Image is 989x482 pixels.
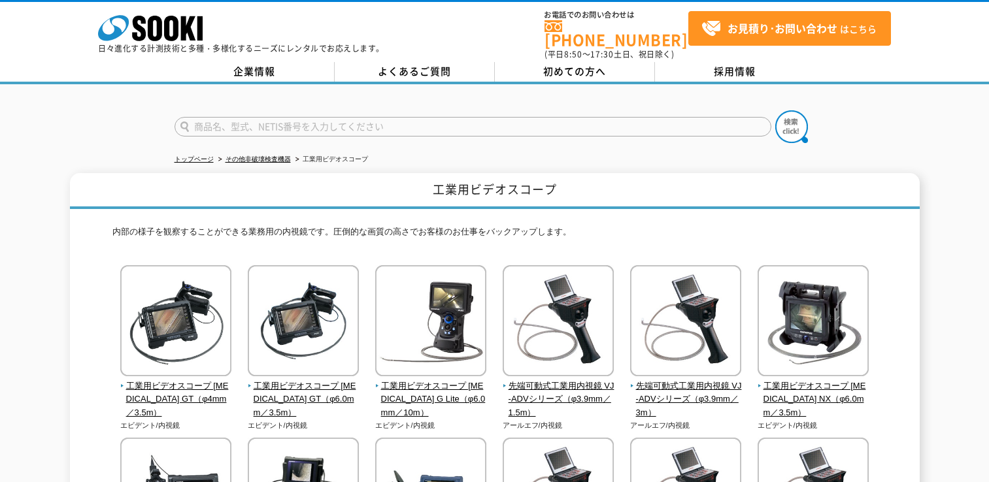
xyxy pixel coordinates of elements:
p: アールエフ/内視鏡 [630,420,742,431]
h1: 工業用ビデオスコープ [70,173,920,209]
img: 先端可動式工業用内視鏡 VJ-ADVシリーズ（φ3.9mm／1.5m） [503,265,614,379]
a: 工業用ビデオスコープ [MEDICAL_DATA] GT（φ6.0mm／3.5m） [248,367,360,420]
a: よくあるご質問 [335,62,495,82]
a: 工業用ビデオスコープ [MEDICAL_DATA] G Lite（φ6.0mm／10m） [375,367,487,420]
strong: お見積り･お問い合わせ [728,20,837,36]
span: (平日 ～ 土日、祝日除く) [545,48,674,60]
a: 初めての方へ [495,62,655,82]
span: はこちら [701,19,877,39]
span: 工業用ビデオスコープ [MEDICAL_DATA] GT（φ6.0mm／3.5m） [248,379,360,420]
li: 工業用ビデオスコープ [293,153,368,167]
a: お見積り･お問い合わせはこちら [688,11,891,46]
p: アールエフ/内視鏡 [503,420,614,431]
img: 工業用ビデオスコープ IPLEX NX（φ6.0mm／3.5m） [758,265,869,379]
p: エビデント/内視鏡 [248,420,360,431]
p: エビデント/内視鏡 [375,420,487,431]
span: 工業用ビデオスコープ [MEDICAL_DATA] GT（φ4mm／3.5m） [120,379,232,420]
span: 工業用ビデオスコープ [MEDICAL_DATA] NX（φ6.0mm／3.5m） [758,379,869,420]
a: 工業用ビデオスコープ [MEDICAL_DATA] GT（φ4mm／3.5m） [120,367,232,420]
p: エビデント/内視鏡 [120,420,232,431]
a: 先端可動式工業用内視鏡 VJ-ADVシリーズ（φ3.9mm／1.5m） [503,367,614,420]
span: 先端可動式工業用内視鏡 VJ-ADVシリーズ（φ3.9mm／1.5m） [503,379,614,420]
a: 先端可動式工業用内視鏡 VJ-ADVシリーズ（φ3.9mm／3m） [630,367,742,420]
a: その他非破壊検査機器 [226,155,291,163]
p: 日々進化する計測技術と多種・多様化するニーズにレンタルでお応えします。 [98,44,384,52]
p: 内部の様子を観察することができる業務用の内視鏡です。圧倒的な画質の高さでお客様のお仕事をバックアップします。 [112,225,877,246]
span: 先端可動式工業用内視鏡 VJ-ADVシリーズ（φ3.9mm／3m） [630,379,742,420]
a: トップページ [175,155,214,163]
span: 17:30 [590,48,614,60]
span: 初めての方へ [543,64,606,78]
a: 採用情報 [655,62,815,82]
a: 企業情報 [175,62,335,82]
span: 8:50 [564,48,582,60]
img: 工業用ビデオスコープ IPLEX GT（φ6.0mm／3.5m） [248,265,359,379]
img: btn_search.png [775,110,808,143]
input: 商品名、型式、NETIS番号を入力してください [175,117,771,137]
a: 工業用ビデオスコープ [MEDICAL_DATA] NX（φ6.0mm／3.5m） [758,367,869,420]
p: エビデント/内視鏡 [758,420,869,431]
span: 工業用ビデオスコープ [MEDICAL_DATA] G Lite（φ6.0mm／10m） [375,379,487,420]
img: 工業用ビデオスコープ IPLEX G Lite（φ6.0mm／10m） [375,265,486,379]
img: 先端可動式工業用内視鏡 VJ-ADVシリーズ（φ3.9mm／3m） [630,265,741,379]
span: お電話でのお問い合わせは [545,11,688,19]
a: [PHONE_NUMBER] [545,20,688,47]
img: 工業用ビデオスコープ IPLEX GT（φ4mm／3.5m） [120,265,231,379]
